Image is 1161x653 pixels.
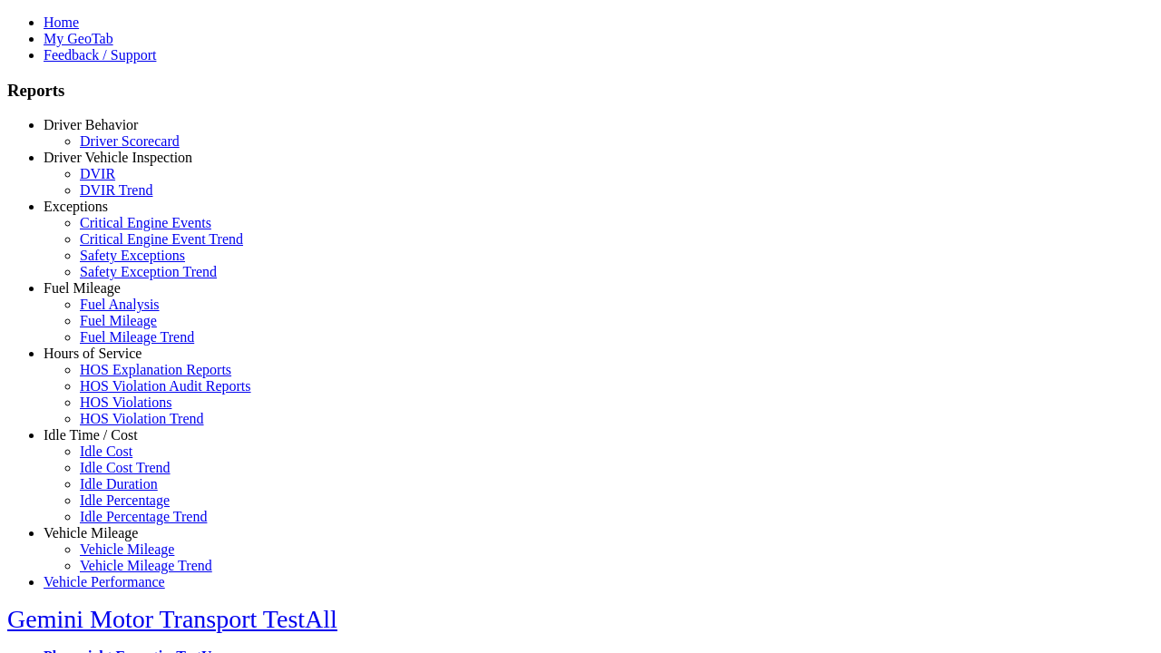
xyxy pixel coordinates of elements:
[80,476,158,492] a: Idle Duration
[80,541,174,557] a: Vehicle Mileage
[80,297,160,312] a: Fuel Analysis
[44,199,108,214] a: Exceptions
[80,362,231,377] a: HOS Explanation Reports
[44,427,138,443] a: Idle Time / Cost
[80,182,152,198] a: DVIR Trend
[80,133,180,149] a: Driver Scorecard
[80,492,170,508] a: Idle Percentage
[80,395,171,410] a: HOS Violations
[80,264,217,279] a: Safety Exception Trend
[44,150,192,165] a: Driver Vehicle Inspection
[80,411,204,426] a: HOS Violation Trend
[44,346,141,361] a: Hours of Service
[80,329,194,345] a: Fuel Mileage Trend
[80,558,212,573] a: Vehicle Mileage Trend
[7,605,337,633] a: Gemini Motor Transport TestAll
[44,47,156,63] a: Feedback / Support
[44,15,79,30] a: Home
[80,215,211,230] a: Critical Engine Events
[80,509,207,524] a: Idle Percentage Trend
[80,166,115,181] a: DVIR
[80,231,243,247] a: Critical Engine Event Trend
[44,280,121,296] a: Fuel Mileage
[44,525,138,541] a: Vehicle Mileage
[80,248,185,263] a: Safety Exceptions
[44,117,138,132] a: Driver Behavior
[7,81,1154,101] h3: Reports
[80,378,251,394] a: HOS Violation Audit Reports
[44,574,165,590] a: Vehicle Performance
[44,31,113,46] a: My GeoTab
[80,460,171,475] a: Idle Cost Trend
[80,443,132,459] a: Idle Cost
[80,313,157,328] a: Fuel Mileage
